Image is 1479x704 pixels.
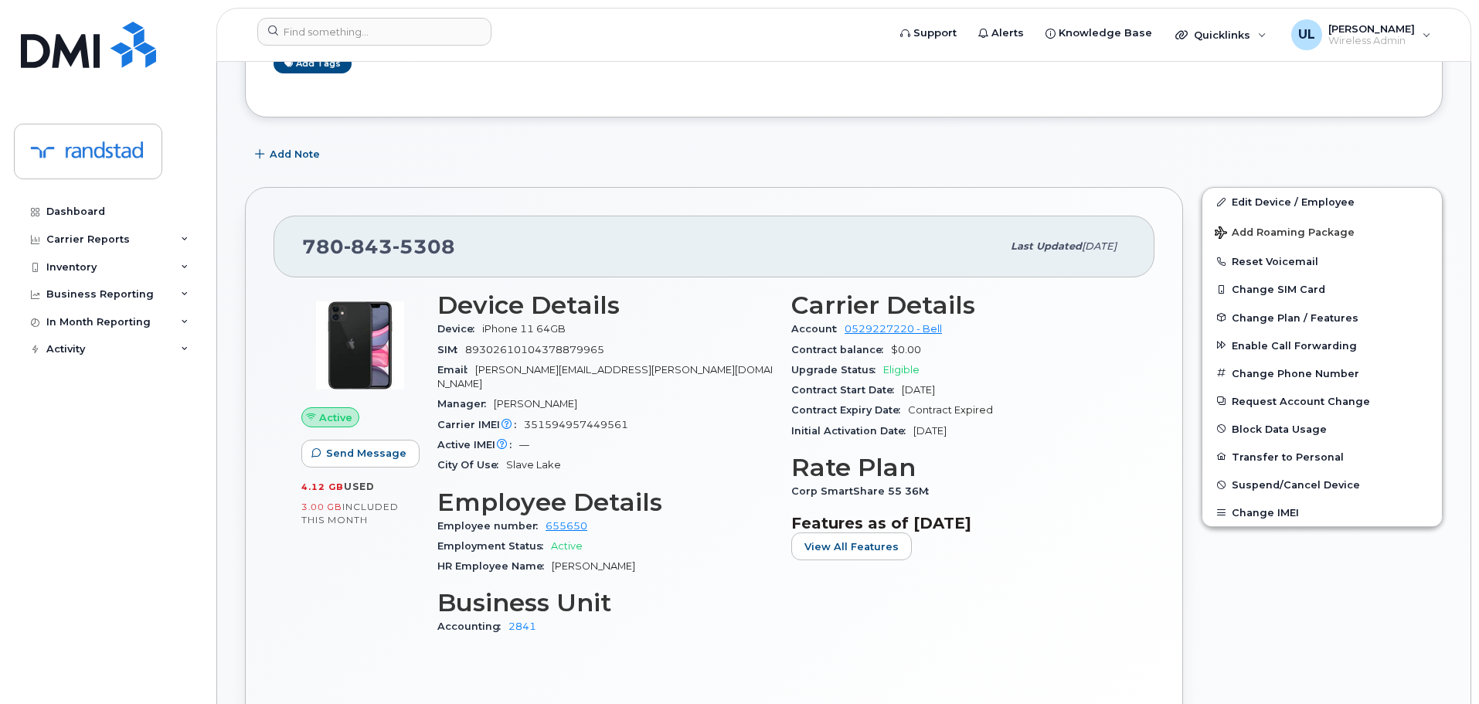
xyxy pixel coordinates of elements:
[1202,275,1442,303] button: Change SIM Card
[437,488,773,516] h3: Employee Details
[437,323,482,335] span: Device
[524,419,628,430] span: 351594957449561
[344,235,393,258] span: 843
[889,18,967,49] a: Support
[791,532,912,560] button: View All Features
[1232,339,1357,351] span: Enable Call Forwarding
[465,344,604,355] span: 89302610104378879965
[791,514,1127,532] h3: Features as of [DATE]
[1059,26,1152,41] span: Knowledge Base
[552,560,635,572] span: [PERSON_NAME]
[791,384,902,396] span: Contract Start Date
[519,439,529,451] span: —
[1202,387,1442,415] button: Request Account Change
[1232,479,1360,491] span: Suspend/Cancel Device
[437,540,551,552] span: Employment Status
[301,501,399,526] span: included this month
[437,560,552,572] span: HR Employee Name
[1202,443,1442,471] button: Transfer to Personal
[494,398,577,410] span: [PERSON_NAME]
[804,539,899,554] span: View All Features
[1202,498,1442,526] button: Change IMEI
[791,485,937,497] span: Corp SmartShare 55 36M
[274,54,352,73] a: Add tags
[1202,188,1442,216] a: Edit Device / Employee
[1202,247,1442,275] button: Reset Voicemail
[1194,29,1250,41] span: Quicklinks
[991,26,1024,41] span: Alerts
[314,299,406,392] img: iPhone_11.jpg
[1082,240,1117,252] span: [DATE]
[1202,359,1442,387] button: Change Phone Number
[302,235,455,258] span: 780
[891,344,921,355] span: $0.00
[437,344,465,355] span: SIM
[791,291,1127,319] h3: Carrier Details
[437,439,519,451] span: Active IMEI
[437,589,773,617] h3: Business Unit
[437,459,506,471] span: City Of Use
[791,454,1127,481] h3: Rate Plan
[437,520,546,532] span: Employee number
[791,344,891,355] span: Contract balance
[1202,332,1442,359] button: Enable Call Forwarding
[1164,19,1277,50] div: Quicklinks
[967,18,1035,49] a: Alerts
[791,323,845,335] span: Account
[1202,471,1442,498] button: Suspend/Cancel Device
[482,323,566,335] span: iPhone 11 64GB
[913,425,947,437] span: [DATE]
[257,18,491,46] input: Find something...
[1035,18,1163,49] a: Knowledge Base
[301,440,420,468] button: Send Message
[1298,26,1315,44] span: UL
[1280,19,1442,50] div: Uraib Lakhani
[551,540,583,552] span: Active
[1202,415,1442,443] button: Block Data Usage
[1202,304,1442,332] button: Change Plan / Features
[437,291,773,319] h3: Device Details
[1232,311,1358,323] span: Change Plan / Features
[437,419,524,430] span: Carrier IMEI
[245,141,333,168] button: Add Note
[506,459,561,471] span: Slave Lake
[437,364,773,389] span: [PERSON_NAME][EMAIL_ADDRESS][PERSON_NAME][DOMAIN_NAME]
[902,384,935,396] span: [DATE]
[1011,240,1082,252] span: Last updated
[791,425,913,437] span: Initial Activation Date
[301,481,344,492] span: 4.12 GB
[270,147,320,162] span: Add Note
[326,446,406,461] span: Send Message
[791,364,883,376] span: Upgrade Status
[437,398,494,410] span: Manager
[393,235,455,258] span: 5308
[344,481,375,492] span: used
[437,364,475,376] span: Email
[1328,22,1415,35] span: [PERSON_NAME]
[508,621,536,632] a: 2841
[1215,226,1355,241] span: Add Roaming Package
[791,404,908,416] span: Contract Expiry Date
[319,410,352,425] span: Active
[1202,216,1442,247] button: Add Roaming Package
[1328,35,1415,47] span: Wireless Admin
[908,404,993,416] span: Contract Expired
[301,502,342,512] span: 3.00 GB
[913,26,957,41] span: Support
[883,364,920,376] span: Eligible
[437,621,508,632] span: Accounting
[845,323,942,335] a: 0529227220 - Bell
[546,520,587,532] a: 655650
